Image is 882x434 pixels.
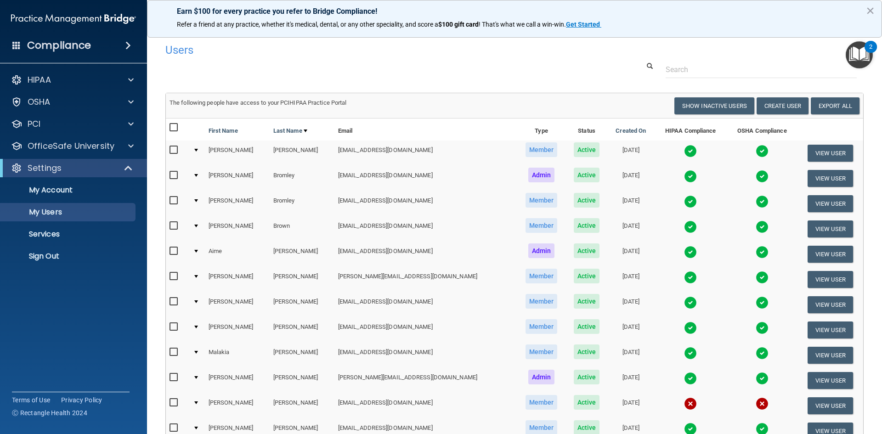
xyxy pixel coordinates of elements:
[574,218,600,233] span: Active
[205,166,270,191] td: [PERSON_NAME]
[28,74,51,85] p: HIPAA
[270,393,334,418] td: [PERSON_NAME]
[756,372,769,385] img: tick.e7d51cea.svg
[757,97,808,114] button: Create User
[756,195,769,208] img: tick.e7d51cea.svg
[517,118,566,141] th: Type
[270,242,334,267] td: [PERSON_NAME]
[27,39,91,52] h4: Compliance
[28,141,114,152] p: OfficeSafe University
[334,267,517,292] td: [PERSON_NAME][EMAIL_ADDRESS][DOMAIN_NAME]
[574,319,600,334] span: Active
[674,97,754,114] button: Show Inactive Users
[666,61,857,78] input: Search
[205,267,270,292] td: [PERSON_NAME]
[607,166,654,191] td: [DATE]
[526,395,558,410] span: Member
[846,41,873,68] button: Open Resource Center, 2 new notifications
[566,21,600,28] strong: Get Started
[574,142,600,157] span: Active
[574,269,600,283] span: Active
[526,218,558,233] span: Member
[334,191,517,216] td: [EMAIL_ADDRESS][DOMAIN_NAME]
[684,296,697,309] img: tick.e7d51cea.svg
[334,242,517,267] td: [EMAIL_ADDRESS][DOMAIN_NAME]
[607,242,654,267] td: [DATE]
[526,344,558,359] span: Member
[334,343,517,368] td: [EMAIL_ADDRESS][DOMAIN_NAME]
[205,191,270,216] td: [PERSON_NAME]
[756,170,769,183] img: tick.e7d51cea.svg
[270,343,334,368] td: [PERSON_NAME]
[270,191,334,216] td: Bromley
[684,220,697,233] img: tick.e7d51cea.svg
[28,96,51,107] p: OSHA
[11,141,134,152] a: OfficeSafe University
[6,208,131,217] p: My Users
[61,395,102,405] a: Privacy Policy
[574,395,600,410] span: Active
[684,347,697,360] img: tick.e7d51cea.svg
[209,125,238,136] a: First Name
[756,145,769,158] img: tick.e7d51cea.svg
[756,321,769,334] img: tick.e7d51cea.svg
[205,141,270,166] td: [PERSON_NAME]
[205,292,270,317] td: [PERSON_NAME]
[11,74,134,85] a: HIPAA
[811,97,859,114] a: Export All
[566,118,607,141] th: Status
[177,7,852,16] p: Earn $100 for every practice you refer to Bridge Compliance!
[177,21,438,28] span: Refer a friend at any practice, whether it's medical, dental, or any other speciality, and score a
[11,118,134,130] a: PCI
[11,96,134,107] a: OSHA
[684,397,697,410] img: cross.ca9f0e7f.svg
[270,267,334,292] td: [PERSON_NAME]
[526,269,558,283] span: Member
[684,372,697,385] img: tick.e7d51cea.svg
[607,216,654,242] td: [DATE]
[334,216,517,242] td: [EMAIL_ADDRESS][DOMAIN_NAME]
[205,242,270,267] td: Aime
[808,372,853,389] button: View User
[607,368,654,393] td: [DATE]
[808,195,853,212] button: View User
[607,267,654,292] td: [DATE]
[756,347,769,360] img: tick.e7d51cea.svg
[12,408,87,417] span: Ⓒ Rectangle Health 2024
[566,21,601,28] a: Get Started
[6,230,131,239] p: Services
[526,193,558,208] span: Member
[574,243,600,258] span: Active
[6,252,131,261] p: Sign Out
[170,99,347,106] span: The following people have access to your PCIHIPAA Practice Portal
[808,296,853,313] button: View User
[28,163,62,174] p: Settings
[607,317,654,343] td: [DATE]
[574,344,600,359] span: Active
[607,393,654,418] td: [DATE]
[528,168,555,182] span: Admin
[526,319,558,334] span: Member
[869,47,872,59] div: 2
[808,220,853,237] button: View User
[684,145,697,158] img: tick.e7d51cea.svg
[616,125,646,136] a: Created On
[205,393,270,418] td: [PERSON_NAME]
[756,246,769,259] img: tick.e7d51cea.svg
[756,271,769,284] img: tick.e7d51cea.svg
[574,294,600,309] span: Active
[528,370,555,384] span: Admin
[11,10,136,28] img: PMB logo
[607,141,654,166] td: [DATE]
[334,393,517,418] td: [EMAIL_ADDRESS][DOMAIN_NAME]
[808,347,853,364] button: View User
[11,163,133,174] a: Settings
[205,216,270,242] td: [PERSON_NAME]
[270,317,334,343] td: [PERSON_NAME]
[270,141,334,166] td: [PERSON_NAME]
[808,321,853,338] button: View User
[684,271,697,284] img: tick.e7d51cea.svg
[756,397,769,410] img: cross.ca9f0e7f.svg
[574,370,600,384] span: Active
[808,397,853,414] button: View User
